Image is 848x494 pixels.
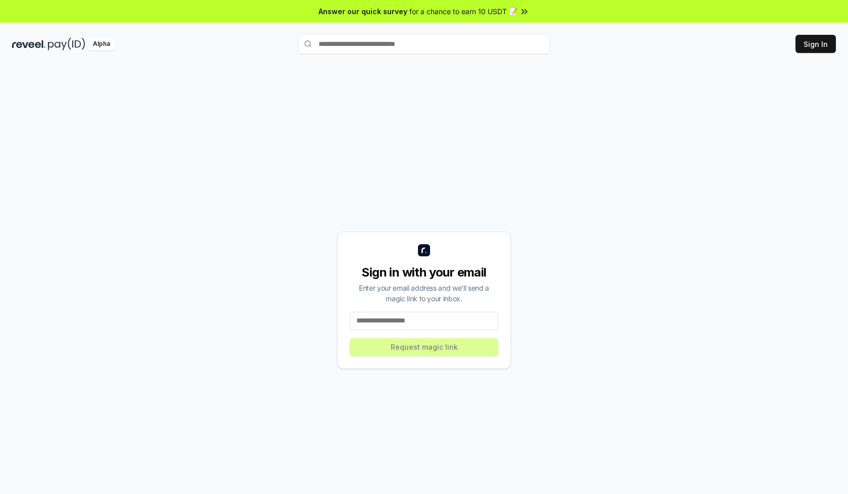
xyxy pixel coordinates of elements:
[48,38,85,50] img: pay_id
[418,244,430,256] img: logo_small
[409,6,517,17] span: for a chance to earn 10 USDT 📝
[87,38,116,50] div: Alpha
[319,6,407,17] span: Answer our quick survey
[350,264,498,281] div: Sign in with your email
[350,283,498,304] div: Enter your email address and we’ll send a magic link to your inbox.
[796,35,836,53] button: Sign In
[12,38,46,50] img: reveel_dark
